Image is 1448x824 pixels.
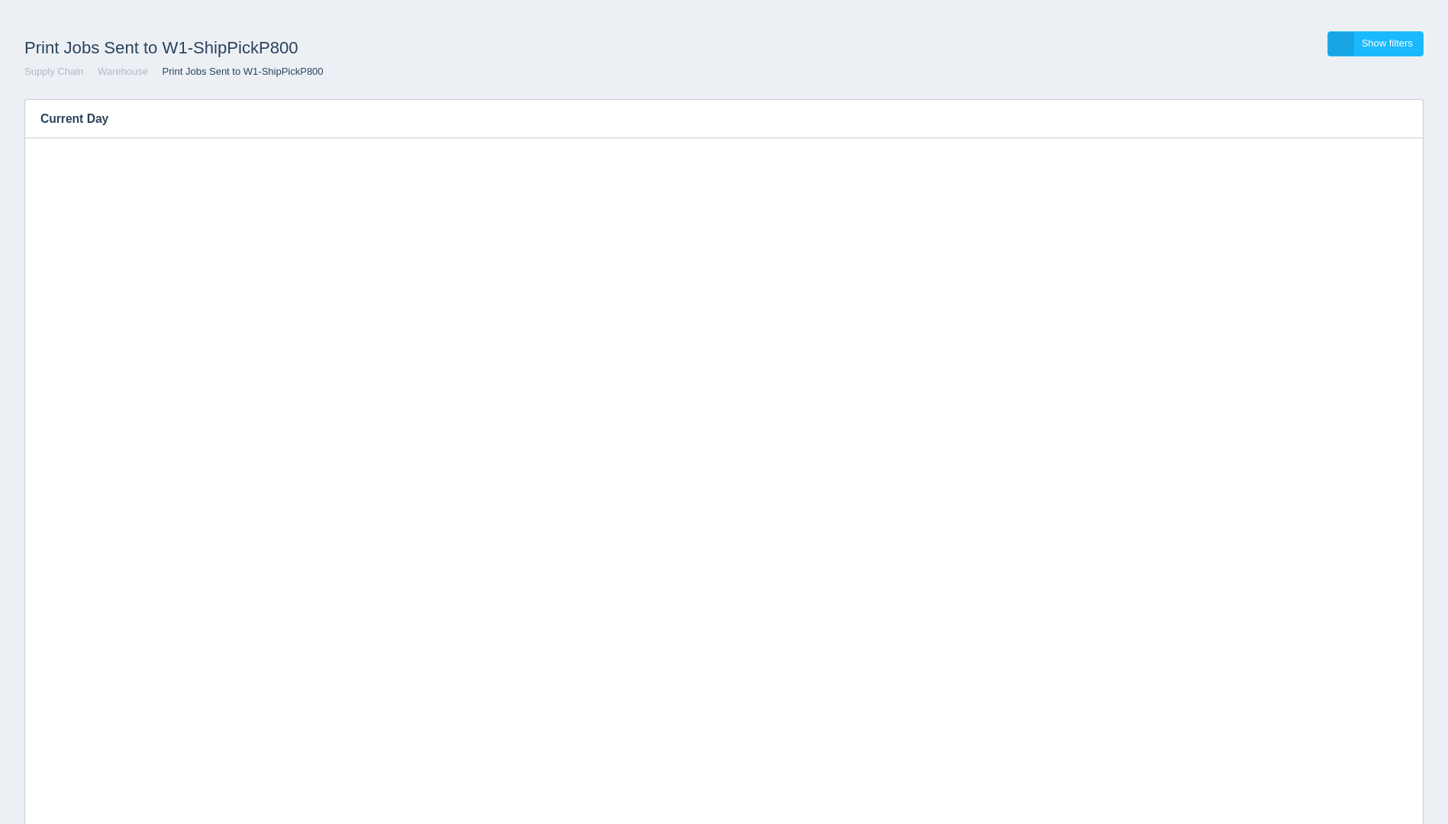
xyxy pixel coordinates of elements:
span: Show filters [1362,37,1413,49]
h1: Print Jobs Sent to W1-ShipPickP800 [24,31,724,65]
li: Print Jobs Sent to W1-ShipPickP800 [151,65,324,79]
h3: Current Day [25,100,1376,138]
a: Warehouse [98,66,148,77]
a: Supply Chain [24,66,83,77]
a: Show filters [1327,31,1424,56]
